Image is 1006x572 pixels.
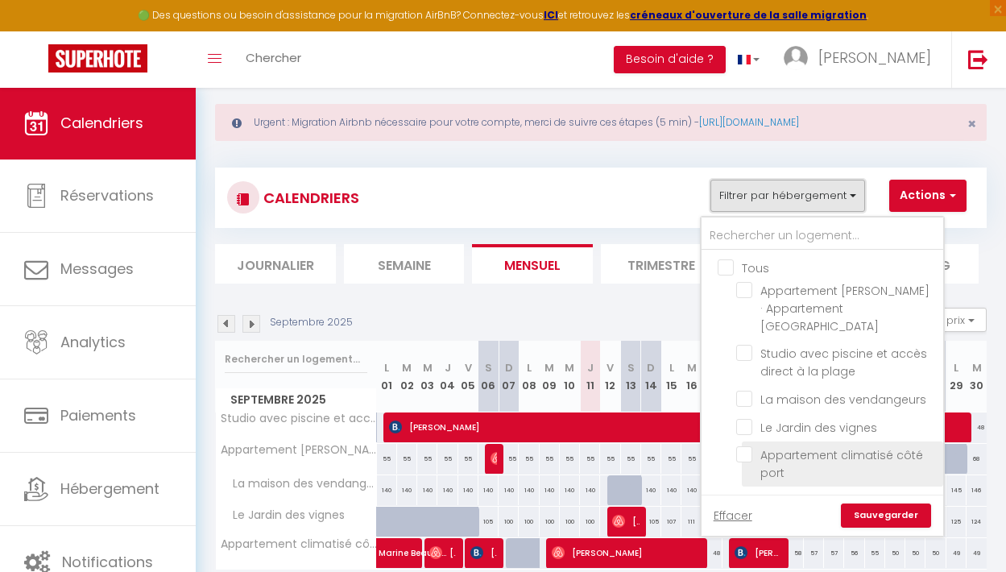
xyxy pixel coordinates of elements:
div: 55 [641,444,661,474]
div: 140 [681,475,702,505]
div: 50 [905,538,925,568]
img: logout [968,49,988,69]
button: Filtrer par hébergement [710,180,865,212]
th: 29 [946,341,967,412]
div: 55 [540,444,560,474]
div: 55 [865,538,885,568]
p: Septembre 2025 [270,315,353,330]
th: 12 [600,341,620,412]
div: 50 [925,538,946,568]
th: 05 [458,341,478,412]
span: Appartement [PERSON_NAME] · Appartement [GEOGRAPHIC_DATA] [760,283,929,334]
a: Chercher [234,31,313,88]
div: 140 [458,475,478,505]
abbr: M [544,360,554,375]
button: Ouvrir le widget de chat LiveChat [13,6,61,55]
span: Analytics [60,332,126,352]
div: 140 [661,475,681,505]
th: 16 [681,341,702,412]
span: [PERSON_NAME] [612,506,639,537]
a: [URL][DOMAIN_NAME] [699,115,799,129]
div: 57 [824,538,844,568]
span: Septembre 2025 [216,388,376,412]
div: 140 [377,475,397,505]
span: Appartement climatisé côté port [218,538,379,550]
input: Rechercher un logement... [702,222,943,251]
span: [PERSON_NAME] [389,412,959,442]
li: Journalier [215,244,336,284]
div: Urgent : Migration Airbnb nécessaire pour votre compte, merci de suivre ces étapes (5 min) - [215,104,987,141]
abbr: V [606,360,614,375]
abbr: M [402,360,412,375]
div: 58 [784,538,804,568]
abbr: D [647,360,655,375]
div: 49 [946,538,967,568]
abbr: S [627,360,635,375]
span: Paiements [60,405,136,425]
li: Trimestre [601,244,722,284]
abbr: M [972,360,982,375]
abbr: V [465,360,472,375]
span: [PERSON_NAME] [818,48,931,68]
th: 01 [377,341,397,412]
div: 100 [499,507,519,537]
div: 55 [458,444,478,474]
div: 140 [519,475,539,505]
div: 140 [580,475,600,505]
div: 50 [885,538,905,568]
a: Sauvegarder [841,504,931,528]
abbr: M [687,360,697,375]
th: 03 [417,341,437,412]
th: 04 [437,341,457,412]
div: 140 [397,475,417,505]
a: ... [PERSON_NAME] [772,31,951,88]
span: Chercher [246,49,301,66]
span: [PERSON_NAME] [735,537,781,568]
a: ICI [544,8,558,22]
div: 140 [437,475,457,505]
span: Notifications [62,552,153,572]
th: 11 [580,341,600,412]
span: La maison des vendangeurs [218,475,379,493]
th: 09 [540,341,560,412]
th: 14 [641,341,661,412]
abbr: L [527,360,532,375]
div: 100 [540,507,560,537]
li: Mensuel [472,244,593,284]
div: 55 [417,444,437,474]
input: Rechercher un logement... [225,345,367,374]
div: 55 [600,444,620,474]
div: 55 [377,444,397,474]
div: 140 [641,475,661,505]
span: Lylou Branchat [491,443,497,474]
th: 07 [499,341,519,412]
span: Calendriers [60,113,143,133]
button: Actions [889,180,967,212]
span: Hébergement [60,479,159,499]
span: Marine Beaumale [379,529,453,560]
span: Messages [60,259,134,279]
span: × [967,114,976,134]
div: 140 [499,475,519,505]
div: 140 [417,475,437,505]
div: 55 [580,444,600,474]
a: créneaux d'ouverture de la salle migration [630,8,867,22]
div: 55 [560,444,580,474]
button: Close [967,117,976,131]
div: 107 [661,507,681,537]
img: ... [784,46,808,70]
div: 100 [519,507,539,537]
button: Besoin d'aide ? [614,46,726,73]
li: Semaine [344,244,465,284]
span: Appartement climatisé côté port [760,447,923,481]
abbr: L [669,360,674,375]
span: Réservations [60,185,154,205]
div: 100 [560,507,580,537]
div: 124 [967,507,987,537]
th: 02 [397,341,417,412]
div: 146 [967,475,987,505]
div: Filtrer par hébergement [700,216,945,537]
abbr: L [384,360,389,375]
